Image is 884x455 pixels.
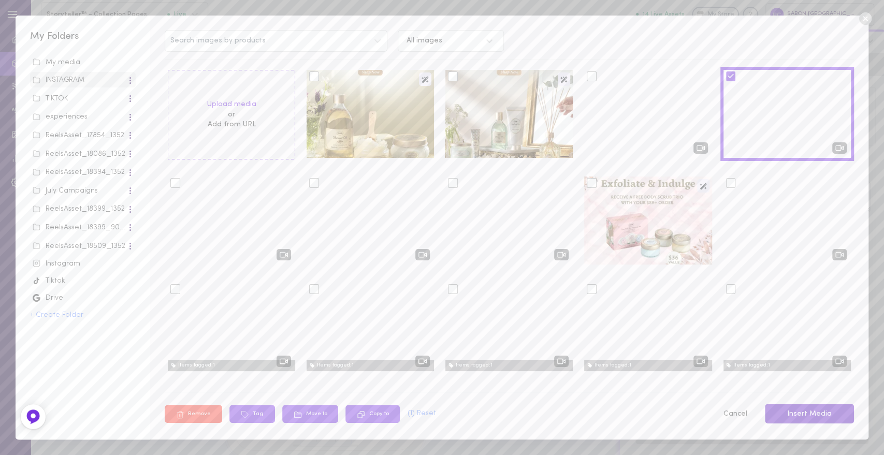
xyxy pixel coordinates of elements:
[30,109,136,124] span: experiences
[30,201,136,216] span: ReelsAsset_18399_1352
[407,410,436,417] button: (1) Reset
[30,219,136,235] span: ReelsAsset_18399_9036
[33,149,127,159] div: ReelsAsset_18086_1352
[33,112,127,122] div: experiences
[229,405,275,423] button: Tag
[717,403,753,425] button: Cancel
[30,312,83,319] button: + Create Folder
[30,183,136,198] span: July Campaigns
[33,223,127,233] div: ReelsAsset_18399_9036
[30,72,136,87] span: INSTAGRAM
[207,110,256,120] span: or
[406,37,442,45] div: All images
[25,409,41,424] img: Feedback Button
[208,121,256,128] span: Add from URL
[33,259,133,269] div: Instagram
[33,186,127,196] div: July Campaigns
[207,99,256,110] label: Upload media
[33,276,133,286] div: Tiktok
[33,204,127,214] div: ReelsAsset_18399_1352
[33,293,133,303] div: Drive
[33,130,127,141] div: ReelsAsset_17854_1352
[30,55,136,69] span: unsorted
[30,91,136,106] span: TIKTOK
[282,405,338,423] button: Move to
[33,94,127,104] div: TIKTOK
[150,16,868,439] div: Search images by productsAll imagesUpload mediaorAdd from URLimageimageimageItems tagged:1Items t...
[170,37,266,45] span: Search images by products
[33,167,127,178] div: ReelsAsset_18394_1352
[33,57,133,68] div: My media
[30,127,136,143] span: ReelsAsset_17854_1352
[30,164,136,180] span: ReelsAsset_18394_1352
[30,32,79,41] span: My Folders
[165,405,222,423] button: Remove
[33,75,127,85] div: INSTAGRAM
[33,241,127,252] div: ReelsAsset_18509_1352
[30,145,136,161] span: ReelsAsset_18086_1352
[345,405,400,423] button: Copy to
[30,238,136,253] span: ReelsAsset_18509_1352
[765,404,854,424] button: Insert Media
